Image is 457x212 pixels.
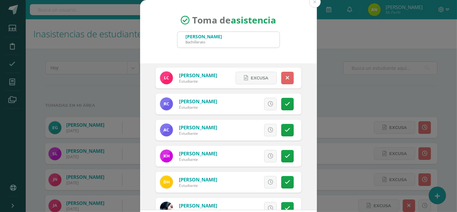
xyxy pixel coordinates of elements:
[179,176,217,183] a: [PERSON_NAME]
[179,183,217,188] div: Estudiante
[160,176,173,189] img: 9bca9a70851afa669f92aeeb28522753.png
[179,150,217,157] a: [PERSON_NAME]
[236,72,277,84] a: Excusa
[179,78,217,84] div: Estudiante
[179,157,217,162] div: Estudiante
[177,32,280,48] input: Busca un grado o sección aquí...
[179,72,217,78] a: [PERSON_NAME]
[185,33,222,40] div: [PERSON_NAME]
[251,72,268,84] span: Excusa
[179,131,217,136] div: Estudiante
[231,14,276,26] strong: asistencia
[160,150,173,162] img: 1416413bab68195502b96da2faabbff4.png
[160,124,173,136] img: 31241125be018c62b07689420fdf8627.png
[160,97,173,110] img: c1be5db3c53bb849ebfa8b1a8c951bfb.png
[179,124,217,131] a: [PERSON_NAME]
[179,98,217,105] a: [PERSON_NAME]
[160,71,173,84] img: e4e4dfc937c041508c137af92ec9f0d1.png
[193,14,276,26] span: Toma de
[179,202,217,209] a: [PERSON_NAME]
[179,105,217,110] div: Estudiante
[185,40,222,44] div: Bachillerato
